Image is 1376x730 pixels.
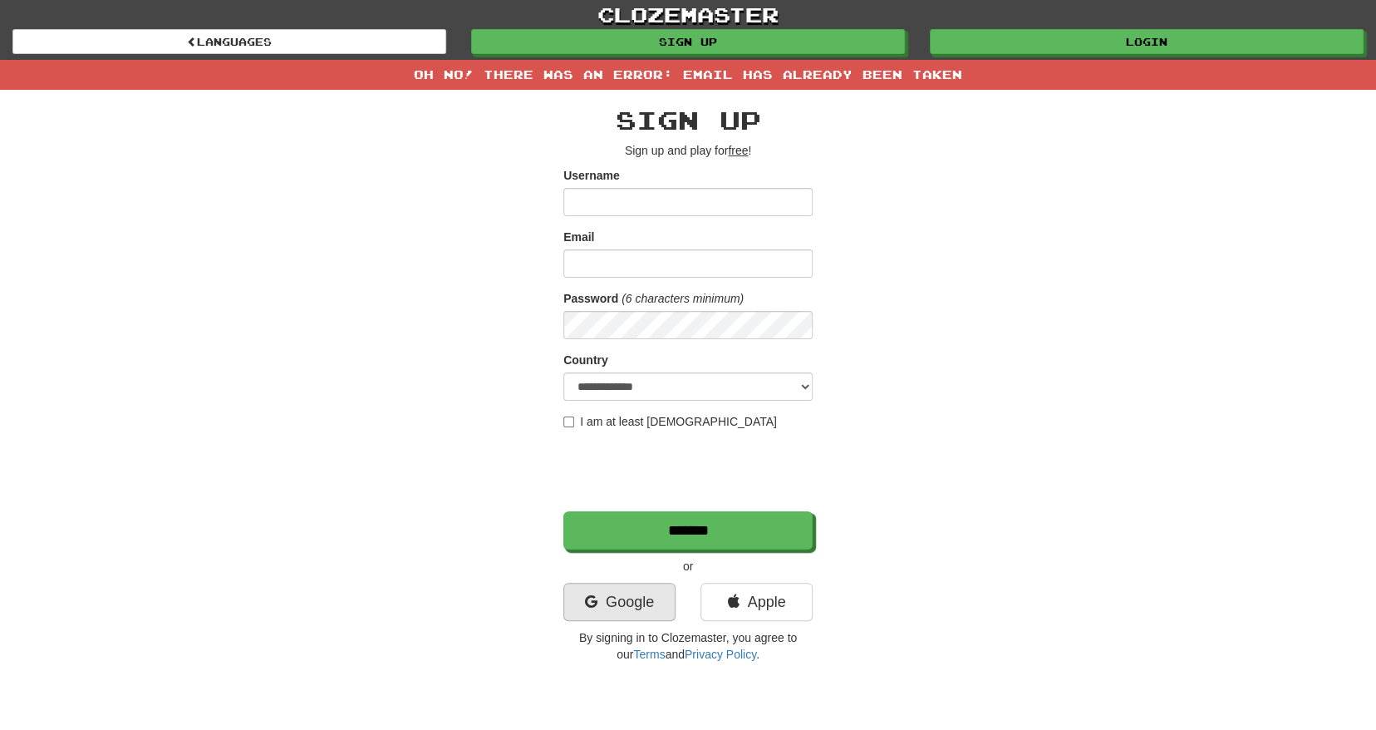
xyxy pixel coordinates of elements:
[563,417,574,427] input: I am at least [DEMOGRAPHIC_DATA]
[563,438,816,503] iframe: reCAPTCHA
[622,292,744,305] em: (6 characters minimum)
[563,229,594,245] label: Email
[563,583,676,621] a: Google
[633,648,665,661] a: Terms
[563,142,813,159] p: Sign up and play for !
[700,583,813,621] a: Apple
[563,290,618,307] label: Password
[563,413,777,430] label: I am at least [DEMOGRAPHIC_DATA]
[930,29,1364,54] a: Login
[685,648,756,661] a: Privacy Policy
[563,167,620,184] label: Username
[563,106,813,134] h2: Sign up
[563,352,608,368] label: Country
[471,29,905,54] a: Sign up
[563,629,813,663] p: By signing in to Clozemaster, you agree to our and .
[12,29,446,54] a: Languages
[728,144,748,157] u: free
[563,558,813,575] p: or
